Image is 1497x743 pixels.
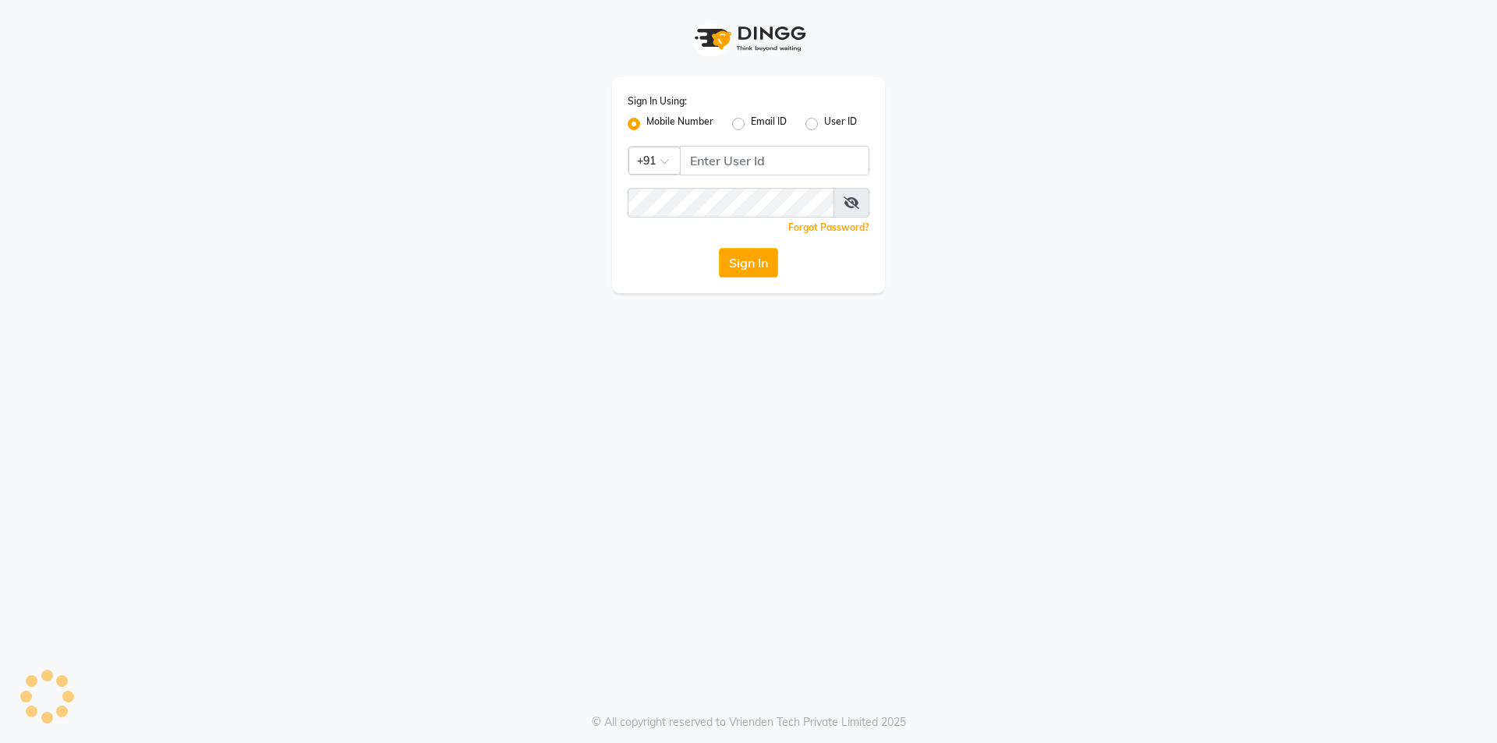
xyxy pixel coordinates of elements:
[646,115,713,133] label: Mobile Number
[824,115,857,133] label: User ID
[628,94,687,108] label: Sign In Using:
[788,221,869,233] a: Forgot Password?
[680,146,869,175] input: Username
[686,16,811,62] img: logo1.svg
[628,188,834,218] input: Username
[751,115,787,133] label: Email ID
[719,248,778,278] button: Sign In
